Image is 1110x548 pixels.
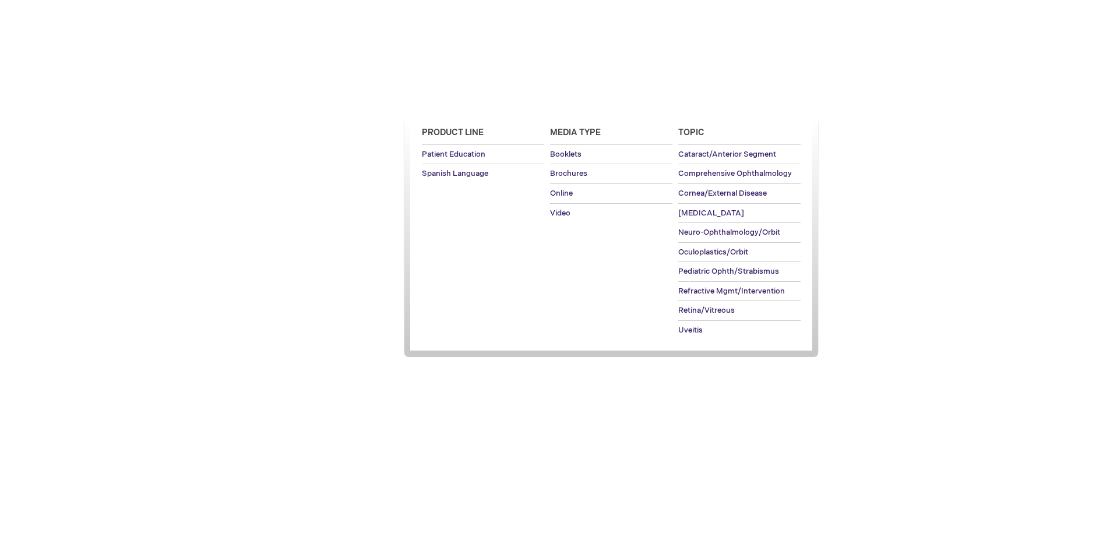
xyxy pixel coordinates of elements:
span: Refractive Mgmt/Intervention [678,287,785,296]
span: Uveitis [678,326,703,335]
span: Patient Education [422,150,485,159]
span: [MEDICAL_DATA] [678,208,744,218]
span: Cornea/External Disease [678,189,767,198]
span: Oculoplastics/Orbit [678,248,748,257]
span: Cataract/Anterior Segment [678,150,776,159]
span: Spanish Language [422,169,488,178]
span: Online [550,189,573,198]
span: Brochures [550,169,587,178]
span: Media Type [550,128,601,137]
span: Topic [678,128,704,137]
span: Comprehensive Ophthalmology [678,169,792,178]
span: Pediatric Ophth/Strabismus [678,267,779,276]
span: Product Line [422,128,484,137]
span: Booklets [550,150,582,159]
span: Neuro-Ophthalmology/Orbit [678,228,780,237]
span: Video [550,208,570,218]
span: Retina/Vitreous [678,306,735,315]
